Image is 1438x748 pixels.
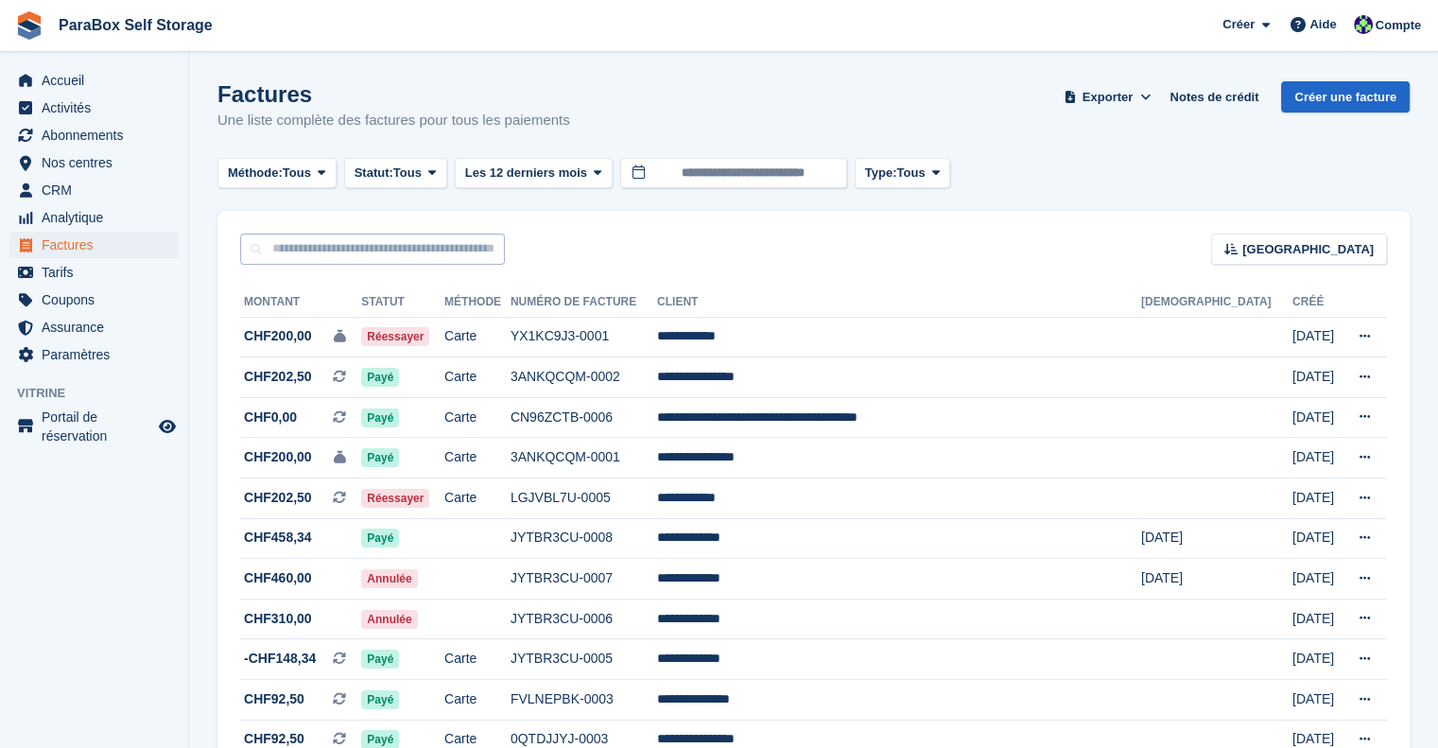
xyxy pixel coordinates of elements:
span: Paramètres [42,341,155,368]
td: Carte [444,680,511,721]
th: Statut [361,287,444,318]
span: Nos centres [42,149,155,176]
a: menu [9,95,179,121]
span: CRM [42,177,155,203]
a: menu [9,67,179,94]
a: ParaBox Self Storage [51,9,220,41]
a: menu [9,177,179,203]
button: Méthode: Tous [217,158,337,189]
span: Tous [896,164,925,183]
img: stora-icon-8386f47178a22dfd0bd8f6a31ec36ba5ce8667c1dd55bd0f319d3a0aa187defe.svg [15,11,43,40]
button: Statut: Tous [344,158,447,189]
a: menu [9,341,179,368]
td: Carte [444,639,511,680]
span: Abonnements [42,122,155,148]
span: Vitrine [17,384,188,403]
p: Une liste complète des factures pour tous les paiements [217,110,570,131]
span: Réessayer [361,327,429,346]
span: [GEOGRAPHIC_DATA] [1242,240,1374,259]
td: [DATE] [1292,317,1341,357]
td: JYTBR3CU-0006 [511,599,657,639]
a: menu [9,287,179,313]
span: Portail de réservation [42,408,155,445]
td: [DATE] [1292,397,1341,438]
span: Méthode: [228,164,283,183]
th: Client [657,287,1141,318]
span: CHF458,34 [244,528,312,548]
span: Créer [1222,15,1255,34]
button: Les 12 derniers mois [455,158,613,189]
img: Tess Bédat [1354,15,1373,34]
a: menu [9,259,179,286]
span: Payé [361,448,399,467]
span: Annulée [361,569,417,588]
td: JYTBR3CU-0005 [511,639,657,680]
span: Payé [361,368,399,387]
th: [DEMOGRAPHIC_DATA] [1141,287,1292,318]
span: Annulée [361,610,417,629]
span: Activités [42,95,155,121]
td: [DATE] [1292,357,1341,398]
td: [DATE] [1292,599,1341,639]
span: Factures [42,232,155,258]
td: JYTBR3CU-0007 [511,559,657,600]
span: Tous [283,164,311,183]
span: CHF0,00 [244,408,297,427]
span: Tous [393,164,422,183]
span: Type: [865,164,897,183]
span: Coupons [42,287,155,313]
td: Carte [444,317,511,357]
span: Réessayer [361,489,429,508]
td: [DATE] [1292,680,1341,721]
span: Aide [1309,15,1336,34]
th: Montant [240,287,361,318]
span: Accueil [42,67,155,94]
td: Carte [444,397,511,438]
span: Payé [361,529,399,548]
span: Payé [361,409,399,427]
h1: Factures [217,81,570,107]
th: Créé [1292,287,1341,318]
td: Carte [444,438,511,478]
a: Notes de crédit [1162,81,1266,113]
a: menu [9,204,179,231]
button: Type: Tous [855,158,951,189]
span: Les 12 derniers mois [465,164,587,183]
th: Numéro de facture [511,287,657,318]
td: 3ANKQCQM-0001 [511,438,657,478]
span: -CHF148,34 [244,649,316,669]
span: CHF202,50 [244,488,312,508]
td: [DATE] [1141,518,1292,559]
td: [DATE] [1292,438,1341,478]
span: CHF460,00 [244,568,312,588]
button: Exporter [1060,81,1154,113]
td: YX1KC9J3-0001 [511,317,657,357]
td: [DATE] [1292,639,1341,680]
span: CHF200,00 [244,326,312,346]
th: Méthode [444,287,511,318]
span: Compte [1376,16,1421,35]
a: Boutique d'aperçu [156,415,179,438]
span: Tarifs [42,259,155,286]
td: [DATE] [1141,559,1292,600]
span: Assurance [42,314,155,340]
span: Statut: [355,164,393,183]
td: Carte [444,357,511,398]
span: CHF92,50 [244,689,304,709]
span: Payé [361,650,399,669]
span: Exporter [1083,88,1133,107]
td: [DATE] [1292,518,1341,559]
a: menu [9,149,179,176]
a: Créer une facture [1281,81,1410,113]
td: FVLNEPBK-0003 [511,680,657,721]
td: Carte [444,478,511,519]
span: CHF200,00 [244,447,312,467]
a: menu [9,408,179,445]
span: CHF202,50 [244,367,312,387]
a: menu [9,122,179,148]
a: menu [9,314,179,340]
span: Analytique [42,204,155,231]
td: [DATE] [1292,559,1341,600]
td: JYTBR3CU-0008 [511,518,657,559]
a: menu [9,232,179,258]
